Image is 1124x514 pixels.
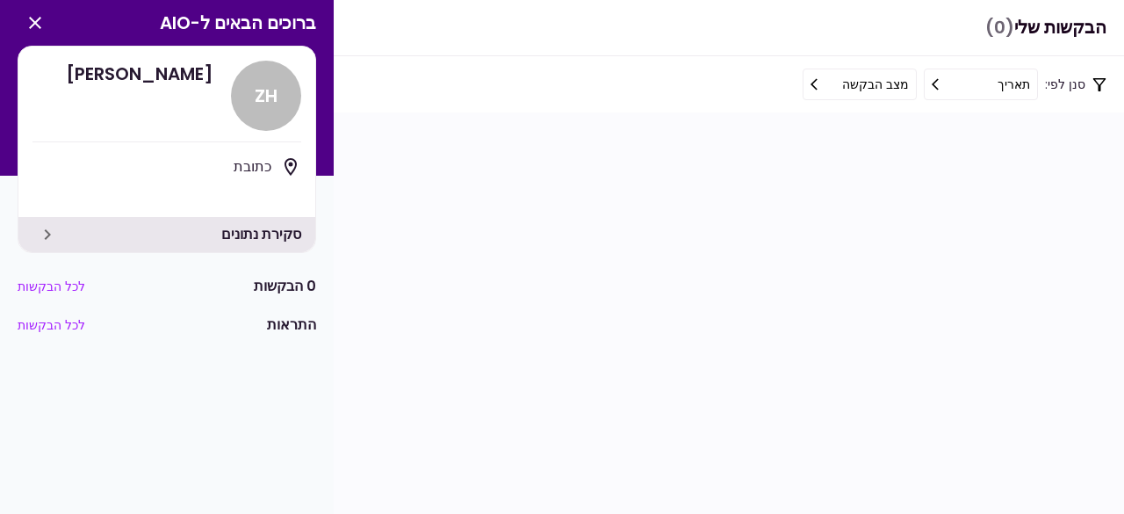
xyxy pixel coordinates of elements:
button: סקירת נתונים [32,220,62,250]
div: סקירת נתונים [18,217,315,252]
div: סנן לפי: [803,69,1106,100]
button: לכל הבקשות [18,316,85,335]
div: התראות [267,315,316,336]
button: Ok, close [18,5,53,40]
button: תאריך [924,69,1038,100]
button: לכל הבקשות [18,278,85,296]
button: מצב הבקשה [803,69,917,100]
div: תאריך [998,75,1030,94]
div: כתובת [32,156,271,177]
span: [PERSON_NAME] [32,61,213,87]
div: Z H [231,61,301,131]
div: 0 הבקשות [254,276,316,297]
span: (0) [985,10,1014,46]
span: ברוכים הבאים ל-AIO [160,10,316,36]
h1: הבקשות שלי [985,10,1106,46]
